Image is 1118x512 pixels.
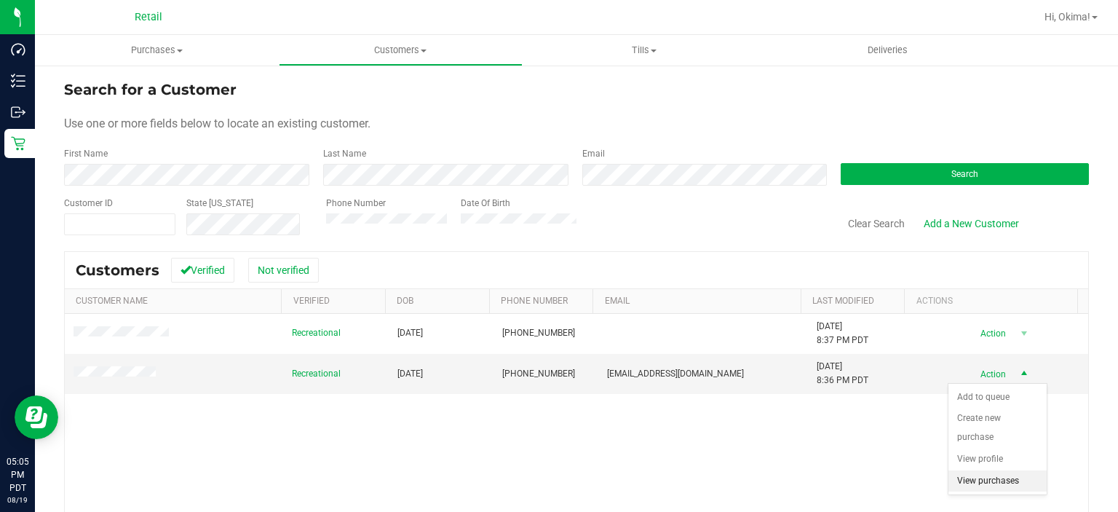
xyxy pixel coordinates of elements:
span: Use one or more fields below to locate an existing customer. [64,117,370,130]
span: [DATE] 8:37 PM PDT [817,320,868,347]
a: Customer Name [76,296,148,306]
div: Actions [916,296,1072,306]
label: Phone Number [326,197,386,210]
span: Action [968,364,1015,385]
span: [DATE] [397,367,423,381]
label: Last Name [323,147,366,160]
button: Not verified [248,258,319,283]
a: DOB [397,296,413,306]
inline-svg: Retail [11,136,25,151]
span: [PHONE_NUMBER] [502,326,575,340]
a: Customers [279,35,523,66]
span: Search for a Customer [64,81,237,98]
span: Customers [76,261,159,279]
span: select [1015,323,1034,344]
a: Phone Number [501,296,568,306]
span: Tills [523,44,766,57]
span: Recreational [292,367,341,381]
span: [DATE] [397,326,423,340]
span: [EMAIL_ADDRESS][DOMAIN_NAME] [607,367,744,381]
inline-svg: Outbound [11,105,25,119]
span: select [1015,364,1034,385]
label: Date Of Birth [461,197,510,210]
span: Search [951,169,978,179]
label: First Name [64,147,108,160]
label: Email [582,147,605,160]
label: State [US_STATE] [186,197,253,210]
span: Hi, Okima! [1044,11,1090,23]
button: Clear Search [838,211,914,236]
span: Action [968,323,1015,344]
a: Deliveries [766,35,1010,66]
span: Recreational [292,326,341,340]
p: 08/19 [7,495,28,505]
span: Purchases [35,44,279,57]
a: Email [605,296,630,306]
li: Create new purchase [948,408,1047,448]
a: Purchases [35,35,279,66]
iframe: Resource center [15,395,58,439]
span: [PHONE_NUMBER] [502,367,575,381]
li: View profile [948,449,1047,470]
a: Add a New Customer [914,211,1028,236]
span: Customers [279,44,522,57]
inline-svg: Inventory [11,74,25,88]
a: Verified [293,296,330,306]
span: Deliveries [848,44,927,57]
inline-svg: Dashboard [11,42,25,57]
button: Search [841,163,1089,185]
a: Tills [523,35,766,66]
button: Verified [171,258,234,283]
li: Add to queue [948,387,1047,409]
span: [DATE] 8:36 PM PDT [817,360,868,387]
span: Retail [135,11,162,23]
p: 05:05 PM PDT [7,455,28,495]
li: View purchases [948,470,1047,492]
a: Last Modified [812,296,874,306]
label: Customer ID [64,197,113,210]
